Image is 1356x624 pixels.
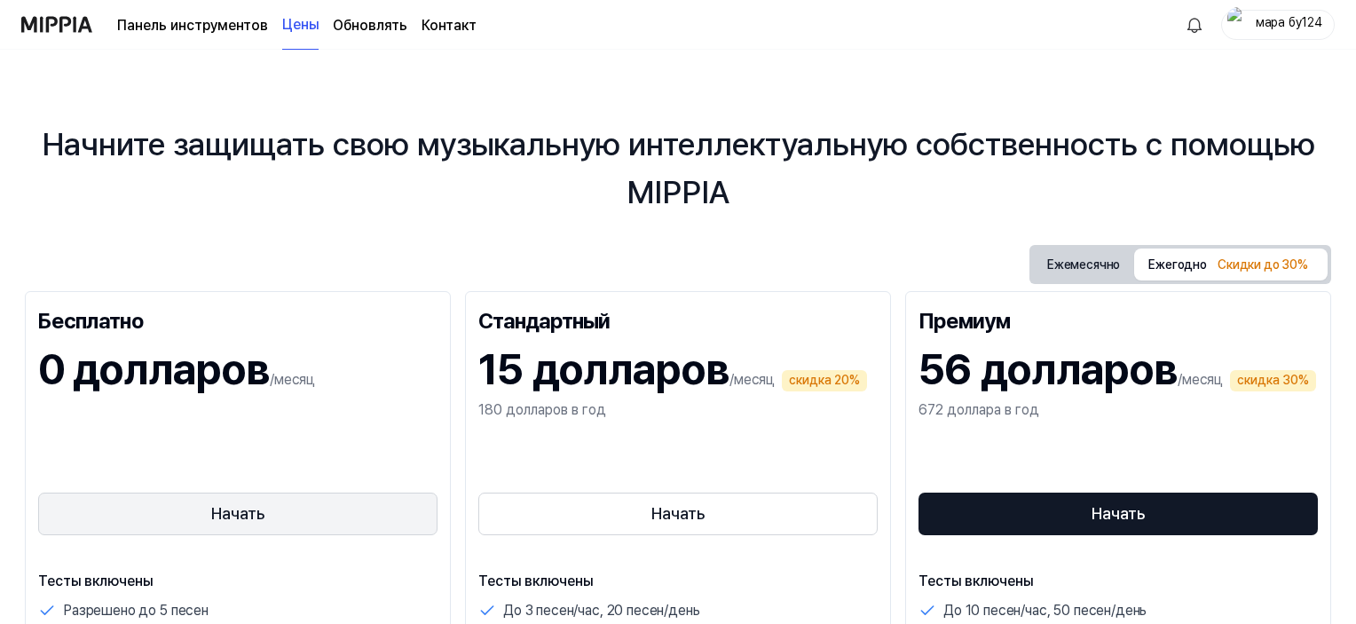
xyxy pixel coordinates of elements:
[42,125,1315,211] font: Начните защищать свою музыкальную интеллектуальную собственность с помощью MIPPIA
[38,344,270,395] font: 0 долларов
[38,489,438,539] a: Начать
[789,373,860,387] font: скидка 20%
[918,493,1318,535] button: Начать
[38,493,438,535] button: Начать
[1092,504,1145,523] font: Начать
[282,16,319,33] font: Цены
[63,602,209,619] font: Разрешено до 5 песен
[918,573,1033,589] font: Тесты включены
[1047,257,1120,272] font: Ежемесячно
[38,308,143,334] font: Бесплатно
[651,504,705,523] font: Начать
[503,602,699,619] font: До 3 песен/час, 20 песен/день
[478,493,878,535] button: Начать
[478,401,606,418] font: 180 долларов в год
[1256,15,1322,29] font: мара бу124
[117,17,268,34] font: Панель инструментов
[422,17,477,34] font: Контакт
[1148,257,1207,272] font: Ежегодно
[918,401,1039,418] font: 672 доллара в год
[478,308,610,334] font: Стандартный
[333,15,407,36] a: Обновлять
[282,1,319,50] a: Цены
[422,15,477,36] a: Контакт
[918,344,1178,395] font: 56 долларов
[1178,371,1223,388] font: /месяц
[478,573,593,589] font: Тесты включены
[1218,257,1308,272] font: Скидки до 30%
[117,15,268,36] a: Панель инструментов
[729,371,775,388] font: /месяц
[38,573,153,589] font: Тесты включены
[918,308,1011,334] font: Премиум
[918,489,1318,539] a: Начать
[1227,7,1249,43] img: профиль
[943,602,1147,619] font: До 10 песен/час, 50 ​​песен/день
[1184,14,1205,36] img: 알림
[270,371,315,388] font: /месяц
[333,17,407,34] font: Обновлять
[1221,10,1335,40] button: профильмара бу124
[1237,373,1309,387] font: скидка 30%
[478,344,729,395] font: 15 долларов
[478,489,878,539] a: Начать
[211,504,264,523] font: Начать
